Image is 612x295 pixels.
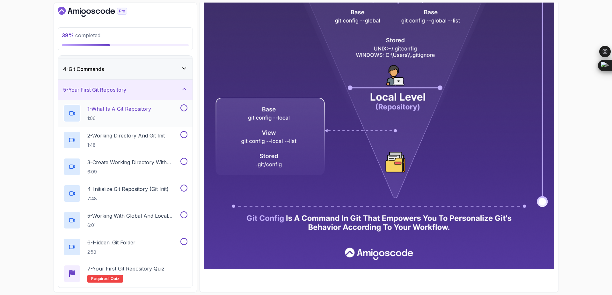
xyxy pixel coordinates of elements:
p: 5 - Working With Global And Local Configuration [87,212,179,220]
span: completed [62,32,100,39]
span: Required- [91,276,111,281]
p: 2:58 [87,249,135,255]
p: 7:48 [87,195,169,202]
button: 1-What Is A Git Repository1:06 [63,104,187,122]
h3: 4 - Git Commands [63,65,104,73]
p: 6 - Hidden .git Folder [87,239,135,246]
p: 6:09 [87,169,179,175]
button: 4-Initialize Git Repository (Git Init)7:48 [63,185,187,202]
h3: 5 - Your First Git Repository [63,86,126,94]
button: 7-Your First Git Repository QuizRequired-quiz [63,265,187,283]
p: 7 - Your First Git Repository Quiz [87,265,164,272]
button: 5-Working With Global And Local Configuration6:01 [63,211,187,229]
p: 2 - Working Directory And Git Init [87,132,165,139]
button: 2-Working Directory And Git Init1:48 [63,131,187,149]
button: 5-Your First Git Repository [58,80,193,100]
button: 3-Create Working Directory With Mkdir6:09 [63,158,187,176]
p: 4 - Initialize Git Repository (Git Init) [87,185,169,193]
span: quiz [111,276,119,281]
p: 3 - Create Working Directory With Mkdir [87,158,179,166]
span: 38 % [62,32,74,39]
button: 4-Git Commands [58,59,193,79]
p: 1 - What Is A Git Repository [87,105,151,113]
p: 6:01 [87,222,179,228]
p: 1:48 [87,142,165,148]
a: Dashboard [58,7,142,17]
button: 6-Hidden .git Folder2:58 [63,238,187,256]
p: 1:06 [87,115,151,122]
